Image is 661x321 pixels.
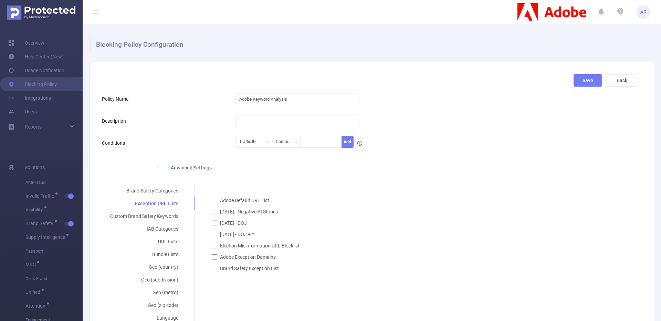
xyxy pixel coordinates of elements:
[25,235,67,240] span: Supply Intelligence
[156,165,160,169] i: icon: right
[239,136,261,147] div: Traffic ID
[217,209,281,214] span: [DATE] - Negative AI Stories
[25,244,83,258] span: Passport
[102,248,187,261] div: Bundle Lists
[574,74,602,87] button: Save
[102,96,132,102] label: Policy Name
[276,136,297,147] div: Contains
[102,223,187,235] div: IAB Categories
[8,36,44,50] a: Overview
[25,262,38,267] span: MRC
[342,136,354,148] button: Add
[217,254,279,260] span: Adobe Exception Domains
[102,140,128,146] label: Conditions
[102,185,187,197] div: Brand Safety Categories
[150,160,471,174] div: icon: rightAdvanced Settings
[217,198,272,203] span: Adobe Default URL List
[8,91,51,105] a: Integrations
[217,232,256,237] span: [DATE] - DOJ + *
[102,286,187,299] div: Geo (metro)
[25,120,42,134] a: Reports
[102,118,129,124] label: Description
[102,197,187,210] div: Exception URL Lists
[25,124,42,130] span: Reports
[25,193,56,198] span: Invalid Traffic
[357,141,362,146] i: icon: info-circle
[8,64,64,77] a: Usage Notification
[25,160,45,174] span: Solutions
[640,5,647,19] span: AR
[102,261,187,274] div: Geo (country)
[102,274,187,286] div: Geo (subdivision)
[102,210,187,223] div: Custom Brand Safety Keywords
[217,266,282,271] span: Brand Safety Exception List
[25,272,83,286] span: Click Fraud
[217,220,250,226] span: [DATE] - DOJ
[608,74,636,87] button: Back
[8,50,64,64] a: Help Center (New)
[294,140,298,145] i: icon: down
[25,221,56,226] span: Brand Safety
[8,77,57,91] a: Blocking Policy
[266,140,270,145] i: icon: down
[25,290,43,295] span: Unified
[102,299,187,312] div: Geo (zip code)
[25,207,45,212] span: Visibility
[8,105,37,119] a: Users
[90,38,648,52] h1: Blocking Policy Configuration
[25,176,83,189] span: Anti-Fraud
[217,243,302,248] span: Election Misinformation URL Blocklist
[7,5,75,20] img: Protected Media
[25,303,48,308] span: Attention
[102,235,187,248] div: URL Lists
